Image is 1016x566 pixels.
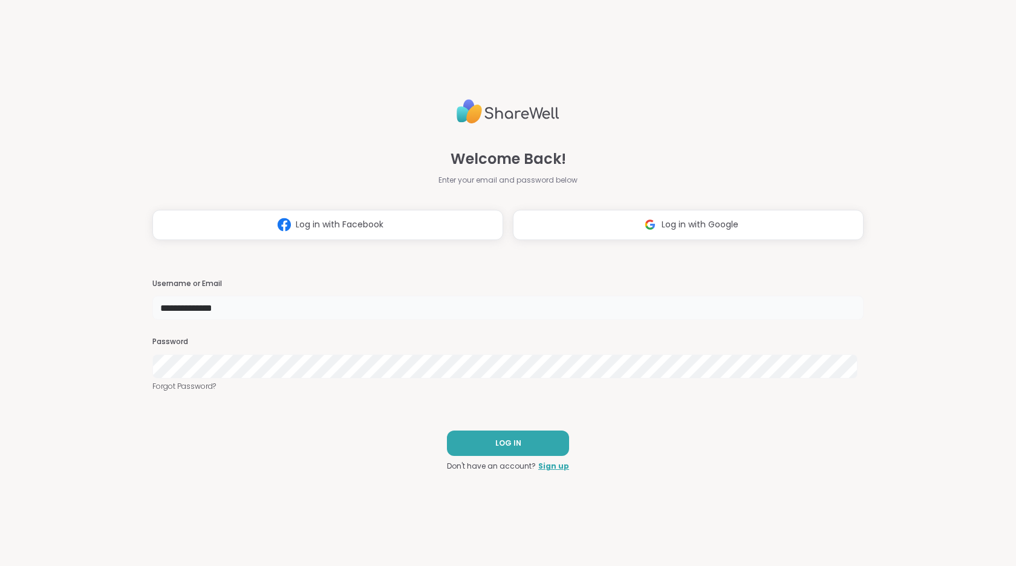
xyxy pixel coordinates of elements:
[662,218,738,231] span: Log in with Google
[447,431,569,456] button: LOG IN
[639,213,662,236] img: ShareWell Logomark
[438,175,578,186] span: Enter your email and password below
[152,337,864,347] h3: Password
[538,461,569,472] a: Sign up
[152,279,864,289] h3: Username or Email
[296,218,383,231] span: Log in with Facebook
[513,210,864,240] button: Log in with Google
[495,438,521,449] span: LOG IN
[152,381,864,392] a: Forgot Password?
[273,213,296,236] img: ShareWell Logomark
[152,210,503,240] button: Log in with Facebook
[457,94,559,129] img: ShareWell Logo
[447,461,536,472] span: Don't have an account?
[451,148,566,170] span: Welcome Back!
